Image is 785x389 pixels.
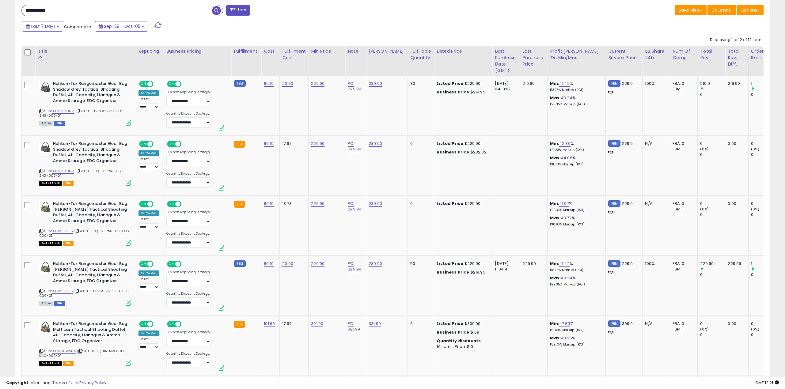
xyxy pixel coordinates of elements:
[645,48,667,61] div: BB Share 24h.
[751,332,776,338] div: 0
[728,48,745,67] div: Total Rev. Diff.
[437,321,487,327] div: $309.90
[180,202,190,207] span: OFF
[550,148,601,152] p: 121.28% Markup (ROI)
[348,261,361,272] a: PC 229.99
[673,86,693,92] div: FBM: 1
[550,81,559,86] b: Min:
[369,261,382,267] a: 239.90
[264,141,274,147] a: 80.19
[495,81,515,92] div: [DATE] 04:18:07
[711,7,731,13] span: Columns
[166,232,211,236] label: Quantity Discount Strategy:
[751,201,776,206] div: 0
[138,330,159,336] div: Set To Min
[437,141,487,146] div: $229.90
[39,201,51,213] img: 41ODu+HQb6L._SL40_.jpg
[550,215,601,227] div: %
[39,361,62,366] span: All listings that are currently out of stock and unavailable for purchase on Amazon
[550,261,559,266] b: Min:
[282,141,304,146] div: 17.97
[348,141,361,152] a: PC 229.99
[104,23,140,29] span: Sep-29 - Oct-05
[226,5,250,16] button: Filters
[166,330,211,334] label: Business Repricing Strategy:
[348,81,361,92] a: PC 229.99
[608,140,620,147] small: FBM
[264,81,274,87] a: 80.19
[166,270,211,274] label: Business Repricing Strategy:
[63,361,74,366] span: FBA
[728,321,743,327] div: 0.00
[700,147,709,152] small: (0%)
[700,81,725,86] div: 219.9
[39,121,53,126] span: All listings currently available for purchase on Amazon
[282,48,306,61] div: Fulfillment Cost
[550,48,603,61] div: Profit [PERSON_NAME] on Min/Max
[282,201,304,206] div: 18.73
[550,321,601,332] div: %
[39,261,131,305] div: ASIN:
[700,321,725,327] div: 0
[138,157,159,171] div: Preset:
[675,5,707,15] button: Save View
[550,222,601,227] p: 130.93% Markup (ROI)
[138,90,159,96] div: Set To Min
[737,5,764,15] button: Actions
[728,141,743,146] div: 0.00
[437,330,487,335] div: $169
[559,261,570,267] a: 41.42
[673,201,693,206] div: FBA: 0
[39,108,123,118] span: | SKU: HT-EQ-BA-RMG-CD-SHG-000-01
[548,46,606,76] th: The percentage added to the cost of goods (COGS) that forms the calculator for Min & Max prices.
[138,97,159,111] div: Preset:
[550,321,559,327] b: Min:
[138,270,159,276] div: Set To Min
[559,141,571,147] a: 42.30
[180,81,190,87] span: OFF
[52,289,73,294] a: B07MSBLL35
[140,202,147,207] span: ON
[700,207,709,212] small: (0%)
[140,142,147,147] span: ON
[495,48,517,74] div: Last Purchase Date (GMT)
[39,81,51,93] img: 410PlQ+iHIL._SL40_.jpg
[550,342,601,347] p: 159.76% Markup (ROI)
[608,320,620,327] small: FBM
[437,321,465,327] b: Listed Price:
[700,261,725,266] div: 229.99
[39,241,62,246] span: All listings that are currently out of stock and unavailable for purchase on Amazon
[437,48,490,55] div: Listed Price
[410,48,431,61] div: Fulfillable Quantity
[437,81,465,86] b: Listed Price:
[645,81,665,86] div: 100%
[550,81,601,92] div: %
[495,261,515,272] div: [DATE] 11:04:41
[153,262,162,267] span: OFF
[645,321,665,327] div: N/A
[437,261,487,266] div: $229.90
[437,329,470,335] b: Business Price:
[369,81,382,87] a: 239.90
[52,168,74,174] a: B07NJ94HN2
[550,282,601,287] p: 129.35% Markup (ROI)
[700,212,725,217] div: 0
[751,152,776,157] div: 0
[153,142,162,147] span: OFF
[168,142,175,147] span: ON
[437,270,487,275] div: $219.95
[234,201,245,208] small: FBA
[166,292,211,296] label: Quantity Discount Strategy:
[348,321,360,332] a: PC 321.99
[522,48,545,67] div: Last Purchase Price
[234,321,245,328] small: FBA
[622,201,633,206] span: 229.9
[52,228,73,234] a: B07MSBLL35
[311,261,324,267] a: 229.90
[234,80,246,87] small: FBM
[166,90,211,94] label: Business Repricing Strategy:
[39,81,131,125] div: ASIN:
[751,141,776,146] div: 0
[63,181,74,186] span: FBA
[369,48,405,55] div: [PERSON_NAME]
